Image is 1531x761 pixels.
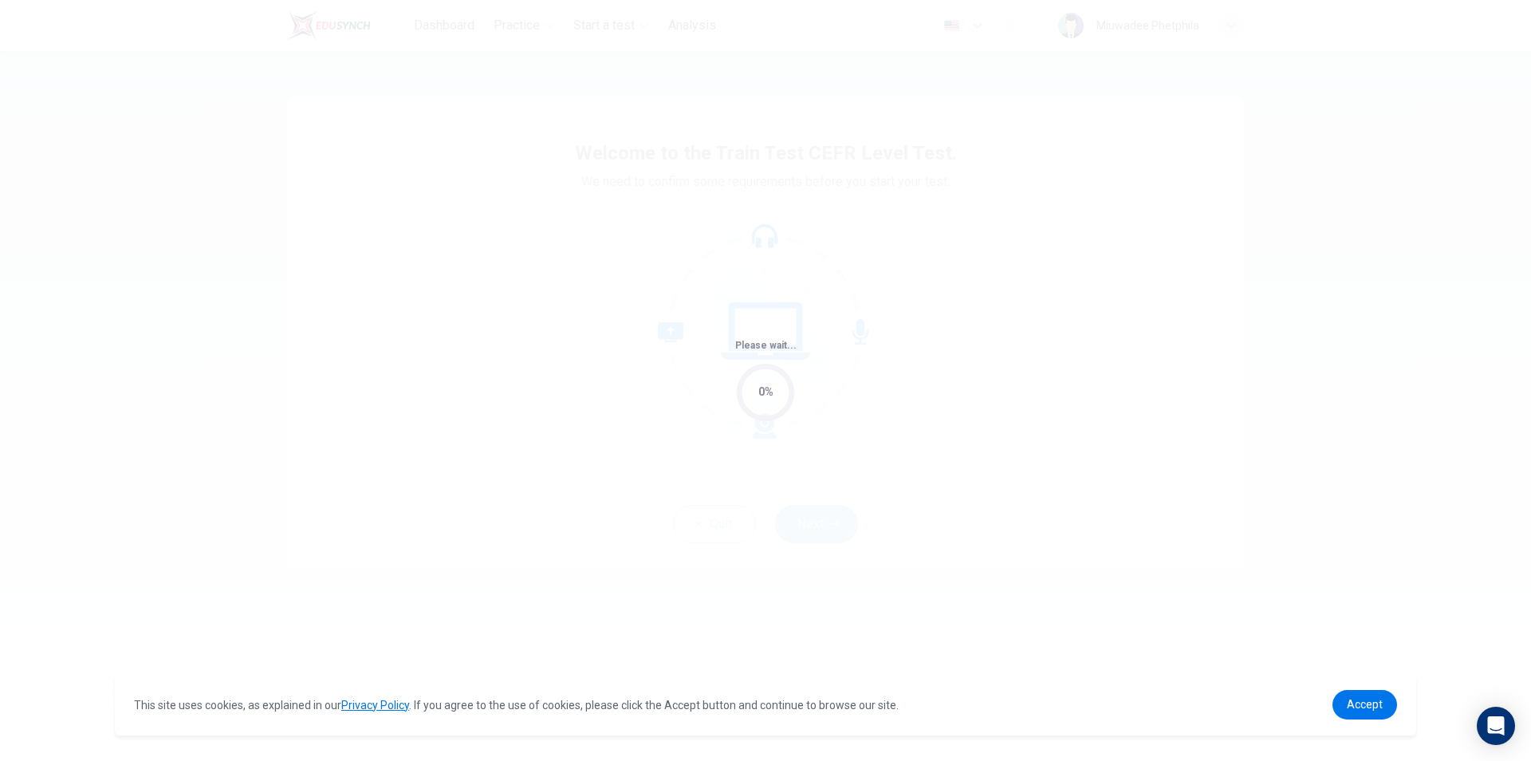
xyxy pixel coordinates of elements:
[1332,690,1397,720] a: dismiss cookie message
[758,383,773,401] div: 0%
[1347,698,1383,711] span: Accept
[1477,707,1515,745] div: Open Intercom Messenger
[735,340,797,351] span: Please wait...
[134,699,899,712] span: This site uses cookies, as explained in our . If you agree to the use of cookies, please click th...
[115,674,1416,735] div: cookieconsent
[341,699,409,712] a: Privacy Policy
